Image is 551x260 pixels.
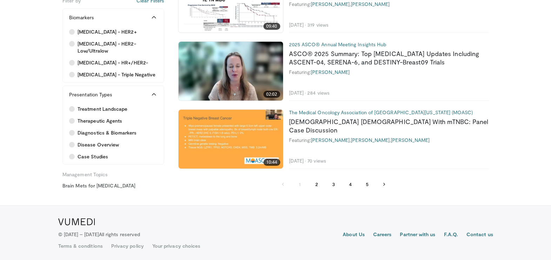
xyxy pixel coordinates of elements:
a: Your privacy choices [152,242,200,249]
a: [PERSON_NAME] [351,137,390,143]
span: 09:40 [263,23,280,30]
span: 10:44 [263,159,280,166]
span: [MEDICAL_DATA] - HER2-Low/Ultralow [78,40,157,54]
button: Biomarkers [63,9,164,26]
a: F.A.Q. [444,231,458,239]
li: 319 views [307,22,329,28]
span: Treatment Landscape [78,105,127,112]
a: [PERSON_NAME] [311,69,350,75]
a: Contact us [466,231,493,239]
li: [DATE] [289,22,306,28]
p: © [DATE] – [DATE] [58,231,140,238]
li: 284 views [307,90,330,96]
span: [MEDICAL_DATA] - HER2+ [78,28,137,35]
span: [MEDICAL_DATA] - Triple Negative [78,71,155,78]
span: 02:02 [263,91,280,98]
button: 5 [360,177,374,191]
span: Disease Overview [78,141,119,148]
img: 937441e8-cc3c-4fa2-a410-0cdce9c4253c.620x360_q85_upscale.jpg [179,42,283,101]
img: 9aae16a9-9b5b-471d-8135-887e01e8678c.620x360_q85_upscale.jpg [179,110,283,169]
a: [PERSON_NAME] [351,1,390,7]
li: 70 views [307,158,326,164]
a: Brain Mets for [MEDICAL_DATA] [62,182,164,189]
a: Privacy policy [111,242,144,249]
a: ASCO® 2025 Summary: Top [MEDICAL_DATA] Updates Including ASCENT-04, SERENA-6, and DESTINY-Breast0... [289,50,479,66]
li: [DATE] [289,90,306,96]
button: 3 [327,177,341,191]
a: [PERSON_NAME] [311,1,350,7]
button: 2 [310,177,324,191]
a: [PERSON_NAME] [391,137,430,143]
div: Featuring: , [289,1,489,7]
a: Terms & conditions [58,242,103,249]
li: [DATE] [289,158,306,164]
span: Therapeutic Agents [78,117,122,124]
a: [DEMOGRAPHIC_DATA] [DEMOGRAPHIC_DATA] With mTNBC: Panel Case Discussion [289,118,489,134]
a: Partner with us [400,231,435,239]
a: 02:02 [179,42,283,101]
div: Featuring: [289,69,489,75]
a: 2025 ASCO® Annual Meeting Insights Hub [289,41,387,47]
span: [MEDICAL_DATA] - HR+/HER2- [78,59,148,66]
span: Case Studies [78,153,108,160]
button: 4 [343,177,357,191]
div: Featuring: , , [289,137,489,143]
a: Careers [373,231,392,239]
a: The Medical Oncology Association of [GEOGRAPHIC_DATA][US_STATE] (MOASC) [289,109,473,115]
a: 10:44 [179,110,283,169]
button: Presentation Types [63,86,164,103]
span: Diagnostics & Biomarkers [78,129,136,136]
h5: Management Topics [62,169,164,178]
span: All rights reserved [99,231,140,237]
img: VuMedi Logo [58,218,95,225]
a: [PERSON_NAME] [311,137,350,143]
a: About Us [343,231,365,239]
